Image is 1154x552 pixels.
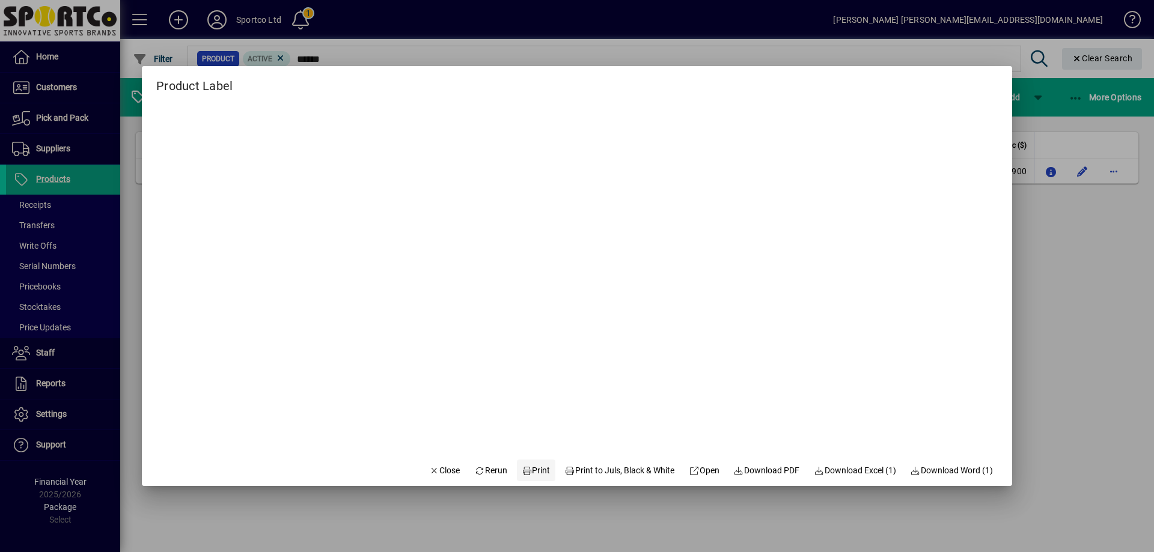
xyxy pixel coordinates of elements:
[517,459,555,481] button: Print
[814,464,896,477] span: Download Excel (1)
[906,459,998,481] button: Download Word (1)
[474,464,507,477] span: Rerun
[734,464,800,477] span: Download PDF
[684,459,724,481] a: Open
[565,464,675,477] span: Print to Juls, Black & White
[429,464,460,477] span: Close
[729,459,805,481] a: Download PDF
[689,464,719,477] span: Open
[911,464,994,477] span: Download Word (1)
[560,459,680,481] button: Print to Juls, Black & White
[522,464,551,477] span: Print
[142,66,247,96] h2: Product Label
[424,459,465,481] button: Close
[809,459,901,481] button: Download Excel (1)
